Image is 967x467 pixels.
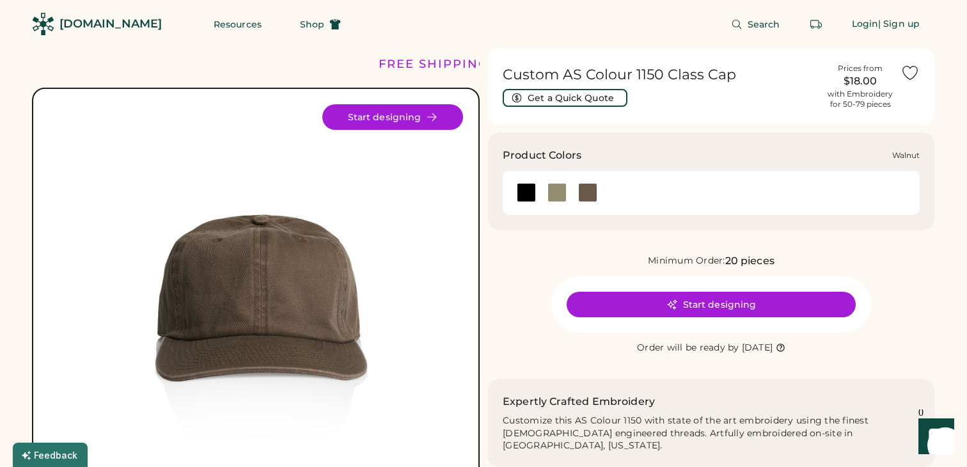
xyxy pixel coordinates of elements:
div: [DOMAIN_NAME] [59,16,162,32]
button: Shop [285,12,356,37]
div: Customize this AS Colour 1150 with state of the art embroidery using the finest [DEMOGRAPHIC_DATA... [503,415,920,453]
div: Login [852,18,879,31]
button: Start designing [322,104,463,130]
div: Prices from [838,63,883,74]
img: Rendered Logo - Screens [32,13,54,35]
h3: Product Colors [503,148,581,163]
div: 20 pieces [725,253,774,269]
div: Minimum Order: [648,255,725,267]
h1: Custom AS Colour 1150 Class Cap [503,66,820,84]
div: | Sign up [878,18,920,31]
div: Order will be ready by [637,342,739,354]
span: Shop [300,20,324,29]
div: [DATE] [742,342,773,354]
span: Search [748,20,780,29]
button: Search [716,12,796,37]
div: $18.00 [828,74,893,89]
iframe: Front Chat [906,409,961,464]
div: Walnut [892,150,920,161]
div: with Embroidery for 50-79 pieces [828,89,893,109]
h2: Expertly Crafted Embroidery [503,394,655,409]
button: Retrieve an order [803,12,829,37]
button: Get a Quick Quote [503,89,627,107]
div: FREE SHIPPING [379,56,489,73]
button: Resources [198,12,277,37]
button: Start designing [567,292,856,317]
